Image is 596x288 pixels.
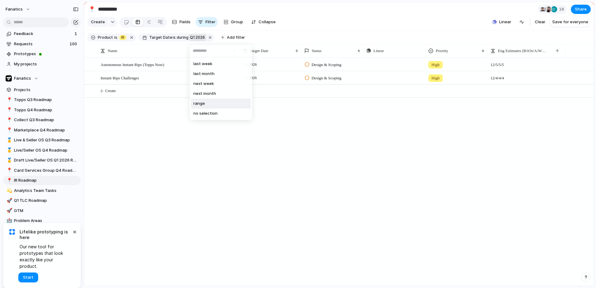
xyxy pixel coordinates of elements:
[193,81,214,87] span: next week
[193,100,205,107] span: range
[193,71,214,77] span: last month
[193,110,218,117] span: no selection
[193,61,212,67] span: last week
[193,91,216,97] span: next month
